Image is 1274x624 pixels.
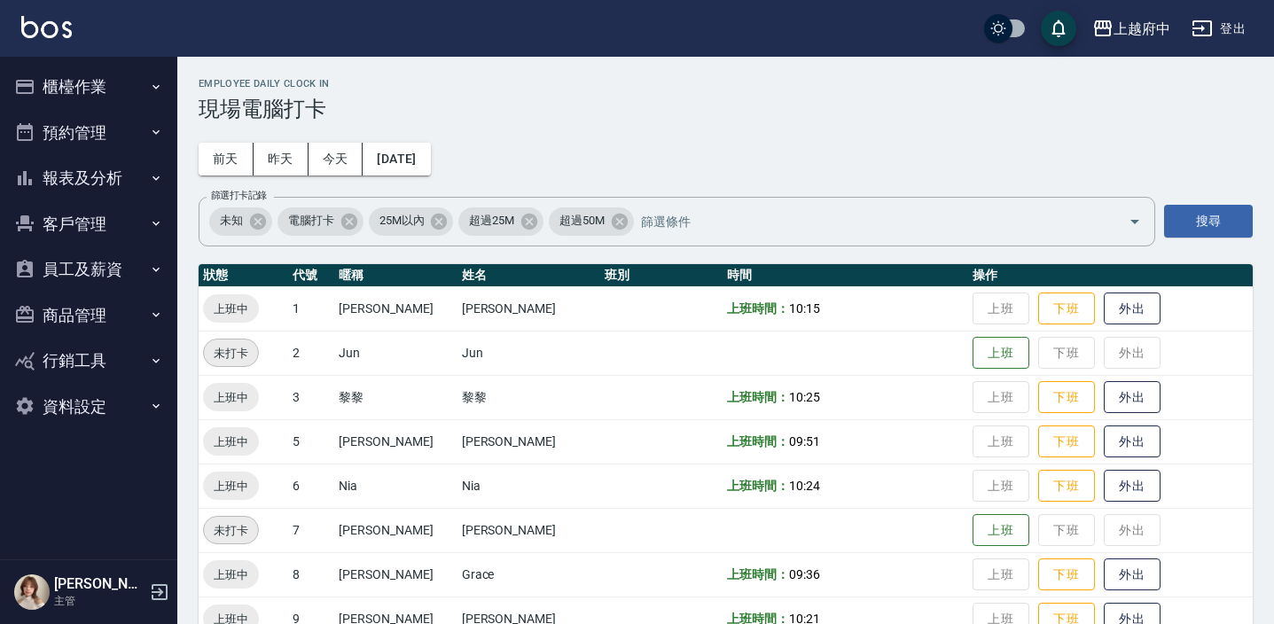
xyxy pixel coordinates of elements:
td: [PERSON_NAME] [334,419,457,464]
button: 資料設定 [7,384,170,430]
span: 上班中 [203,565,259,584]
th: 暱稱 [334,264,457,287]
button: 前天 [199,143,254,175]
th: 姓名 [457,264,600,287]
button: 上越府中 [1085,11,1177,47]
button: 登出 [1184,12,1253,45]
button: 行銷工具 [7,338,170,384]
h2: Employee Daily Clock In [199,78,1253,90]
span: 未知 [209,212,254,230]
span: 10:24 [789,479,820,493]
button: 客戶管理 [7,201,170,247]
span: 09:51 [789,434,820,448]
span: 上班中 [203,388,259,407]
button: 下班 [1038,470,1095,503]
td: [PERSON_NAME] [457,419,600,464]
td: 6 [288,464,334,508]
td: [PERSON_NAME] [457,286,600,331]
div: 電腦打卡 [277,207,363,236]
button: 昨天 [254,143,309,175]
td: Grace [457,552,600,597]
th: 班別 [600,264,723,287]
b: 上班時間： [727,479,789,493]
button: 下班 [1038,425,1095,458]
p: 主管 [54,593,145,609]
h5: [PERSON_NAME] [54,575,145,593]
td: [PERSON_NAME] [334,552,457,597]
span: 未打卡 [204,521,258,540]
span: 電腦打卡 [277,212,345,230]
b: 上班時間： [727,434,789,448]
b: 上班時間： [727,390,789,404]
span: 10:25 [789,390,820,404]
b: 上班時間： [727,301,789,316]
button: 預約管理 [7,110,170,156]
td: Nia [457,464,600,508]
button: save [1041,11,1076,46]
label: 篩選打卡記錄 [211,189,267,202]
span: 25M以內 [369,212,435,230]
td: [PERSON_NAME] [457,508,600,552]
div: 25M以內 [369,207,454,236]
td: [PERSON_NAME] [334,508,457,552]
span: 09:36 [789,567,820,581]
button: 下班 [1038,381,1095,414]
button: 上班 [973,337,1029,370]
img: Logo [21,16,72,38]
div: 超過25M [458,207,543,236]
button: 商品管理 [7,292,170,339]
td: 2 [288,331,334,375]
td: 1 [288,286,334,331]
button: 今天 [309,143,363,175]
th: 狀態 [199,264,288,287]
button: 外出 [1104,470,1161,503]
span: 未打卡 [204,344,258,363]
span: 上班中 [203,433,259,451]
button: 櫃檯作業 [7,64,170,110]
td: 3 [288,375,334,419]
h3: 現場電腦打卡 [199,97,1253,121]
td: Nia [334,464,457,508]
button: 上班 [973,514,1029,547]
td: 5 [288,419,334,464]
td: Jun [457,331,600,375]
th: 操作 [968,264,1253,287]
td: 黎黎 [457,375,600,419]
span: 超過50M [549,212,615,230]
button: 報表及分析 [7,155,170,201]
button: 員工及薪資 [7,246,170,292]
td: 黎黎 [334,375,457,419]
button: 外出 [1104,558,1161,591]
b: 上班時間： [727,567,789,581]
div: 超過50M [549,207,634,236]
span: 上班中 [203,477,259,495]
td: Jun [334,331,457,375]
button: Open [1121,207,1149,236]
th: 時間 [723,264,968,287]
span: 10:15 [789,301,820,316]
button: 下班 [1038,292,1095,325]
th: 代號 [288,264,334,287]
span: 超過25M [458,212,525,230]
button: 外出 [1104,292,1161,325]
input: 篩選條件 [637,206,1098,237]
div: 上越府中 [1114,18,1170,40]
td: [PERSON_NAME] [334,286,457,331]
button: 外出 [1104,425,1161,458]
td: 7 [288,508,334,552]
button: 下班 [1038,558,1095,591]
button: 搜尋 [1164,205,1253,238]
button: 外出 [1104,381,1161,414]
div: 未知 [209,207,272,236]
img: Person [14,574,50,610]
span: 上班中 [203,300,259,318]
button: [DATE] [363,143,430,175]
td: 8 [288,552,334,597]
